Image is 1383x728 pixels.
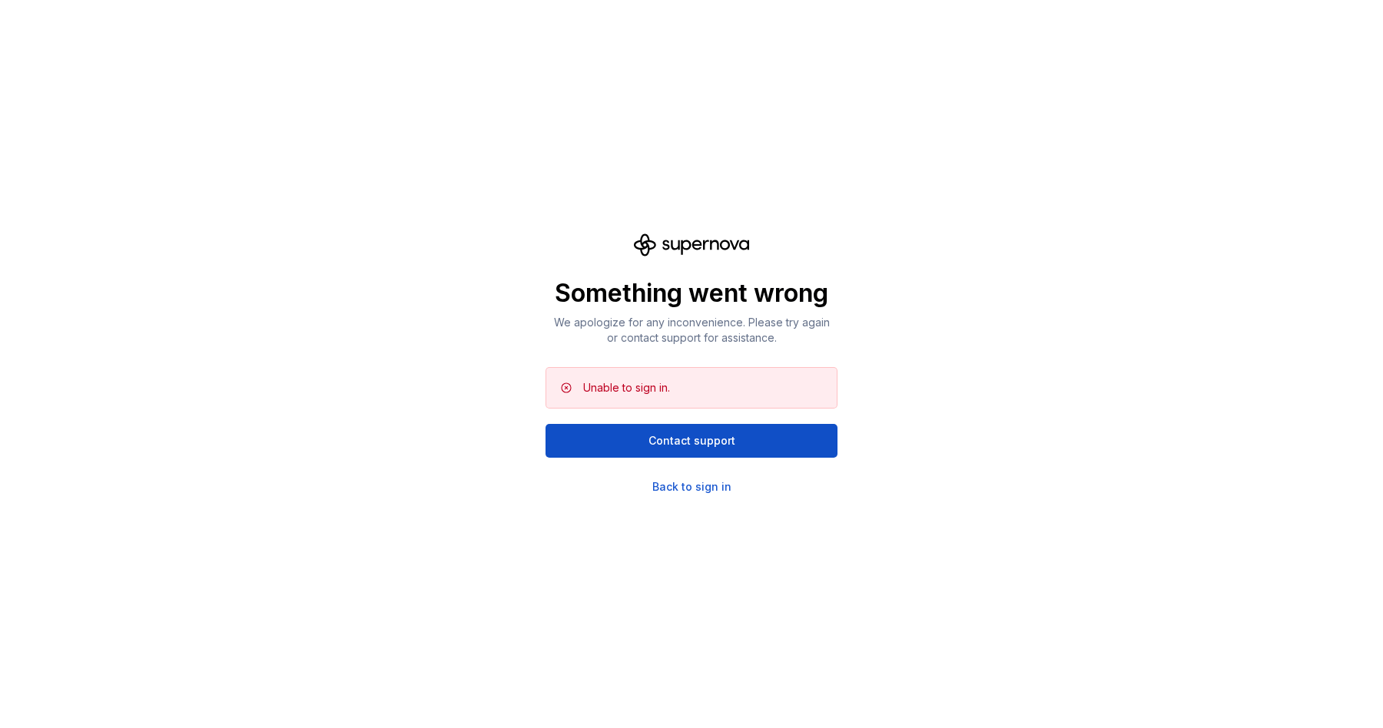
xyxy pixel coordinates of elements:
span: Contact support [648,433,735,448]
button: Contact support [546,424,837,458]
a: Back to sign in [652,479,731,495]
p: We apologize for any inconvenience. Please try again or contact support for assistance. [546,315,837,346]
div: Unable to sign in. [583,380,670,395]
p: Something went wrong [546,278,837,309]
